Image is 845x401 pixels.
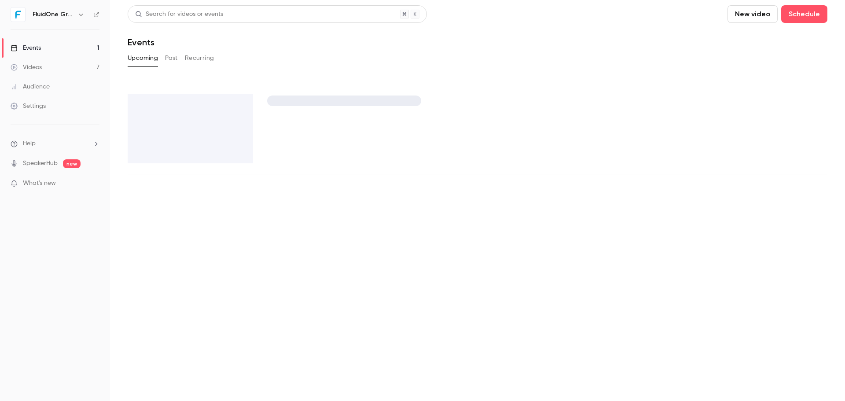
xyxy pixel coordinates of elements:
div: Search for videos or events [135,10,223,19]
button: Recurring [185,51,214,65]
h6: FluidOne Group [33,10,74,19]
div: Events [11,44,41,52]
div: Audience [11,82,50,91]
div: Settings [11,102,46,110]
h1: Events [128,37,154,48]
button: Upcoming [128,51,158,65]
img: FluidOne Group [11,7,25,22]
button: Past [165,51,178,65]
div: Videos [11,63,42,72]
span: Help [23,139,36,148]
span: new [63,159,81,168]
li: help-dropdown-opener [11,139,99,148]
button: New video [727,5,778,23]
a: SpeakerHub [23,159,58,168]
span: What's new [23,179,56,188]
button: Schedule [781,5,827,23]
